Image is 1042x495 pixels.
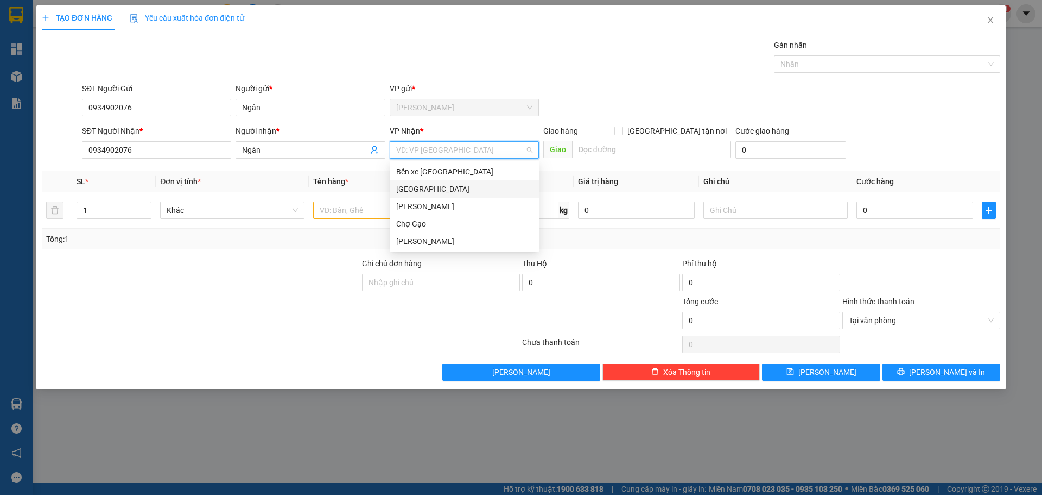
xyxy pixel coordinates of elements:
[842,297,914,306] label: Hình thức thanh toán
[543,127,578,135] span: Giao hàng
[982,206,995,215] span: plus
[396,166,532,178] div: Bến xe [GEOGRAPHIC_DATA]
[882,364,1000,381] button: printer[PERSON_NAME] và In
[682,297,718,306] span: Tổng cước
[578,177,618,186] span: Giá trị hàng
[774,41,807,49] label: Gán nhãn
[313,202,458,219] input: VD: Bàn, Ghế
[735,127,789,135] label: Cước giao hàng
[362,259,422,268] label: Ghi chú đơn hàng
[909,366,985,378] span: [PERSON_NAME] và In
[735,141,846,159] input: Cước giao hàng
[492,366,550,378] span: [PERSON_NAME]
[390,215,539,233] div: Chợ Gạo
[521,336,681,355] div: Chưa thanh toán
[390,83,539,95] div: VP gửi
[856,177,894,186] span: Cước hàng
[390,198,539,215] div: Cao Tốc
[442,364,600,381] button: [PERSON_NAME]
[390,163,539,180] div: Bến xe Tiền Giang
[522,259,547,268] span: Thu Hộ
[82,83,231,95] div: SĐT Người Gửi
[42,14,112,22] span: TẠO ĐƠN HÀNG
[396,218,532,230] div: Chợ Gạo
[396,183,532,195] div: [GEOGRAPHIC_DATA]
[798,366,856,378] span: [PERSON_NAME]
[77,177,85,186] span: SL
[663,366,710,378] span: Xóa Thông tin
[82,125,231,137] div: SĐT Người Nhận
[370,146,379,154] span: user-add
[46,202,63,219] button: delete
[42,14,49,22] span: plus
[130,14,244,22] span: Yêu cầu xuất hóa đơn điện tử
[390,180,539,198] div: Sài Gòn
[975,5,1006,36] button: Close
[130,14,138,23] img: icon
[396,99,532,116] span: Cao Tốc
[602,364,760,381] button: deleteXóa Thông tin
[682,258,840,274] div: Phí thu hộ
[703,202,848,219] input: Ghi Chú
[236,125,385,137] div: Người nhận
[362,274,520,291] input: Ghi chú đơn hàng
[313,177,348,186] span: Tên hàng
[897,368,905,377] span: printer
[623,125,731,137] span: [GEOGRAPHIC_DATA] tận nơi
[762,364,880,381] button: save[PERSON_NAME]
[786,368,794,377] span: save
[543,141,572,158] span: Giao
[236,83,385,95] div: Người gửi
[558,202,569,219] span: kg
[160,177,201,186] span: Đơn vị tính
[396,235,532,247] div: [PERSON_NAME]
[699,171,852,192] th: Ghi chú
[46,233,402,245] div: Tổng: 1
[390,127,420,135] span: VP Nhận
[986,16,995,24] span: close
[396,200,532,212] div: [PERSON_NAME]
[578,202,695,219] input: 0
[982,202,996,219] button: plus
[651,368,659,377] span: delete
[167,202,298,218] span: Khác
[390,233,539,250] div: Nguyễn Văn Nguyễn
[849,312,994,329] span: Tại văn phòng
[572,141,731,158] input: Dọc đường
